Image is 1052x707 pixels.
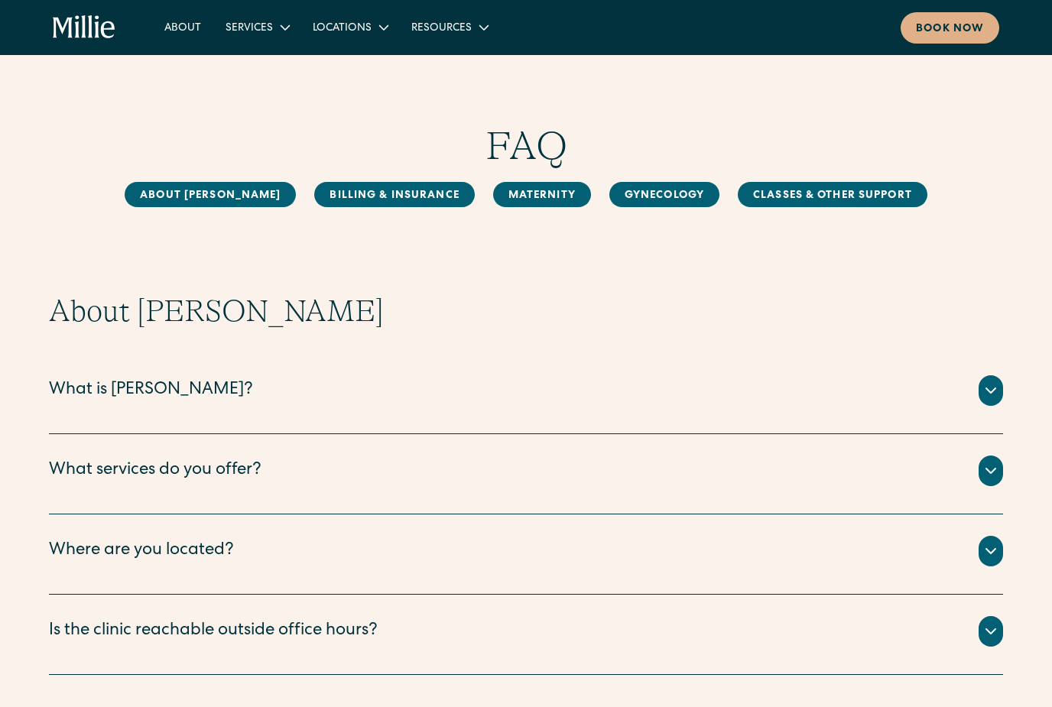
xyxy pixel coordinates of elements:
[49,293,1003,329] h2: About [PERSON_NAME]
[152,15,213,40] a: About
[916,21,984,37] div: Book now
[313,21,372,37] div: Locations
[49,539,234,564] div: Where are you located?
[738,182,927,207] a: Classes & Other Support
[399,15,499,40] div: Resources
[49,122,1003,170] h1: FAQ
[411,21,472,37] div: Resources
[49,619,378,644] div: Is the clinic reachable outside office hours?
[226,21,273,37] div: Services
[49,459,261,484] div: What services do you offer?
[213,15,300,40] div: Services
[609,182,719,207] a: Gynecology
[300,15,399,40] div: Locations
[901,12,999,44] a: Book now
[493,182,591,207] a: MAternity
[125,182,296,207] a: About [PERSON_NAME]
[314,182,474,207] a: Billing & Insurance
[49,378,253,404] div: What is [PERSON_NAME]?
[53,15,115,40] a: home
